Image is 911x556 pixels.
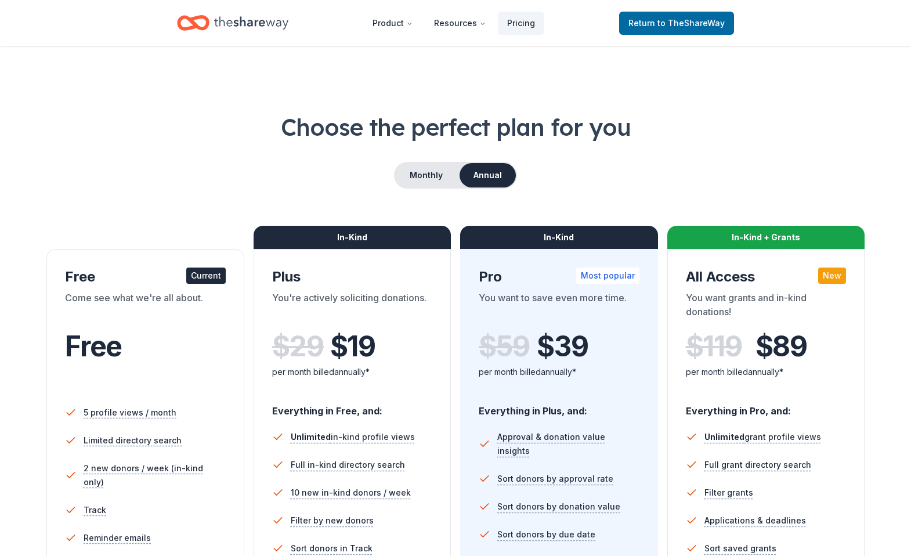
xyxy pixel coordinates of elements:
span: Filter by new donors [291,514,374,528]
span: Approval & donation value insights [497,430,639,458]
span: Return [628,16,725,30]
div: You're actively soliciting donations. [272,291,433,323]
div: Everything in Plus, and: [479,394,639,418]
button: Monthly [395,163,457,187]
h1: Choose the perfect plan for you [46,111,865,143]
button: Product [363,12,422,35]
span: Unlimited [704,432,744,442]
span: 2 new donors / week (in-kind only) [84,461,226,489]
div: All Access [686,268,847,286]
div: per month billed annually* [479,365,639,379]
button: Annual [460,163,516,187]
div: New [818,268,846,284]
span: Unlimited [291,432,331,442]
span: Full in-kind directory search [291,458,405,472]
div: Pro [479,268,639,286]
div: You want grants and in-kind donations! [686,291,847,323]
nav: Main [363,9,544,37]
div: Everything in Free, and: [272,394,433,418]
span: Sort donors by donation value [497,500,620,514]
a: Returnto TheShareWay [619,12,734,35]
div: Everything in Pro, and: [686,394,847,418]
div: In-Kind [460,226,658,249]
span: 10 new in-kind donors / week [291,486,411,500]
span: Sort donors by due date [497,528,595,541]
span: $ 19 [330,330,375,363]
div: In-Kind [254,226,451,249]
a: Home [177,9,288,37]
div: Free [65,268,226,286]
span: Sort donors by approval rate [497,472,613,486]
div: Most popular [576,268,639,284]
span: Filter grants [704,486,753,500]
button: Resources [425,12,496,35]
span: Applications & deadlines [704,514,806,528]
span: $ 39 [537,330,588,363]
div: per month billed annually* [686,365,847,379]
span: Limited directory search [84,434,182,447]
div: You want to save even more time. [479,291,639,323]
span: Free [65,329,122,363]
div: In-Kind + Grants [667,226,865,249]
div: Current [186,268,226,284]
span: in-kind profile views [291,432,415,442]
span: 5 profile views / month [84,406,176,420]
span: Reminder emails [84,531,151,545]
span: Sort donors in Track [291,541,373,555]
span: grant profile views [704,432,821,442]
span: Full grant directory search [704,458,811,472]
span: Sort saved grants [704,541,776,555]
div: Plus [272,268,433,286]
span: to TheShareWay [657,18,725,28]
div: per month billed annually* [272,365,433,379]
a: Pricing [498,12,544,35]
div: Come see what we're all about. [65,291,226,323]
span: Track [84,503,106,517]
span: $ 89 [755,330,807,363]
